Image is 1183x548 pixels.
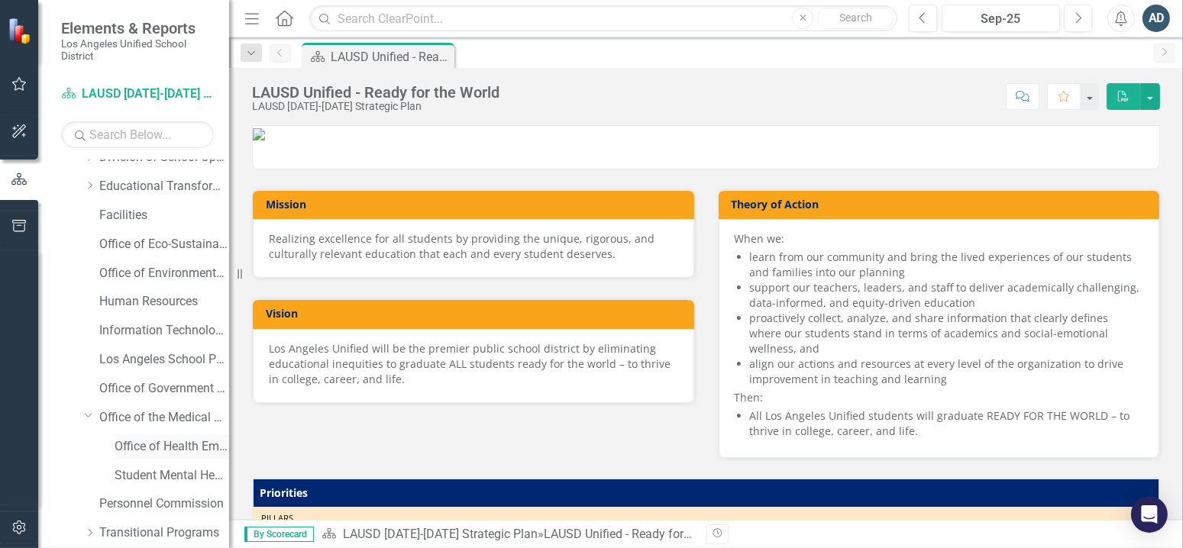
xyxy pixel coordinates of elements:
[544,527,738,541] div: LAUSD Unified - Ready for the World
[253,128,265,140] img: LAUSD_combo_seal_wordmark%20v2.png
[8,18,34,44] img: ClearPoint Strategy
[750,356,1144,387] li: align our actions and resources at every level of the organization to drive improvement in teachi...
[735,231,1144,439] div: Then:
[115,467,229,485] a: Student Mental Health and Wellness Services
[61,19,214,37] span: Elements & Reports
[99,178,229,195] a: Educational Transformation Office
[750,408,1144,439] li: All Los Angeles Unified students will graduate READY FOR THE WORLD – to thrive in college, career...
[266,198,687,210] h3: Mission
[735,231,785,246] span: When we:
[269,231,678,262] div: Realizing excellence for all students by providing the unique, rigorous, and culturally relevant ...
[244,527,314,542] span: By Scorecard
[252,101,499,112] div: LAUSD [DATE]-[DATE] Strategic Plan
[61,85,214,103] a: LAUSD [DATE]-[DATE] Strategic Plan
[99,265,229,282] a: Office of Environmental Health and Safety
[322,526,695,543] div: »
[99,236,229,253] a: Office of Eco-Sustainability
[343,527,538,541] a: LAUSD [DATE]-[DATE] Strategic Plan
[99,351,229,369] a: Los Angeles School Police
[99,495,229,513] a: Personnel Commission
[309,5,897,32] input: Search ClearPoint...
[252,84,499,101] div: LAUSD Unified - Ready for the World
[99,380,229,398] a: Office of Government Relations
[839,11,872,24] span: Search
[1143,5,1170,32] button: AD
[261,512,1151,524] div: Pillars
[266,308,687,319] h3: Vision
[1131,496,1168,533] div: Open Intercom Messenger
[732,198,1152,210] h3: Theory of Action
[269,341,678,387] div: Los Angeles Unified will be the premier public school district by eliminating educational inequit...
[331,47,451,66] div: LAUSD Unified - Ready for the World
[99,524,229,542] a: Transitional Programs
[99,207,229,224] a: Facilities
[115,438,229,456] a: Office of Health Emergency Response and Support
[61,121,214,148] input: Search Below...
[99,409,229,427] a: Office of the Medical Director
[99,322,229,340] a: Information Technology Services
[947,10,1055,28] div: Sep-25
[750,311,1144,356] li: proactively collect, analyze, and share information that clearly defines where our students stand...
[99,293,229,311] a: Human Resources
[61,37,214,63] small: Los Angeles Unified School District
[942,5,1060,32] button: Sep-25
[817,8,894,29] button: Search
[750,250,1144,280] li: learn from our community and bring the lived experiences of our students and families into our pl...
[750,280,1144,311] li: support our teachers, leaders, and staff to deliver academically challenging, data-informed, and ...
